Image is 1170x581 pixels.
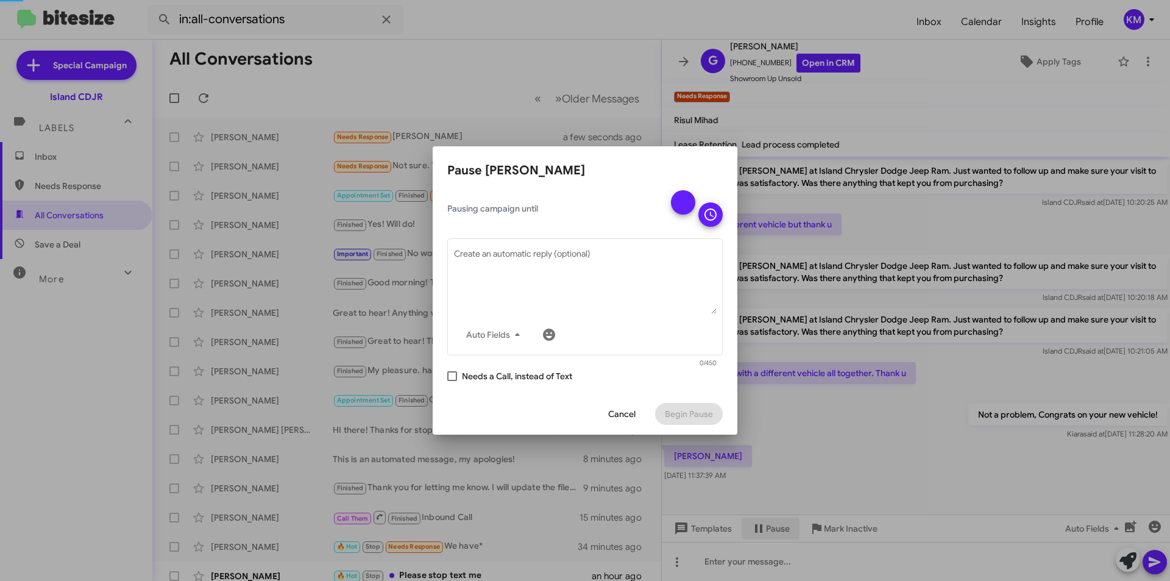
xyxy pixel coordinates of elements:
[456,324,534,346] button: Auto Fields
[608,403,636,425] span: Cancel
[462,369,572,383] span: Needs a Call, instead of Text
[665,403,713,425] span: Begin Pause
[447,161,723,180] h2: Pause [PERSON_NAME]
[447,202,661,215] span: Pausing campaign until
[700,360,717,367] mat-hint: 0/450
[598,403,645,425] button: Cancel
[655,403,723,425] button: Begin Pause
[466,324,525,346] span: Auto Fields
